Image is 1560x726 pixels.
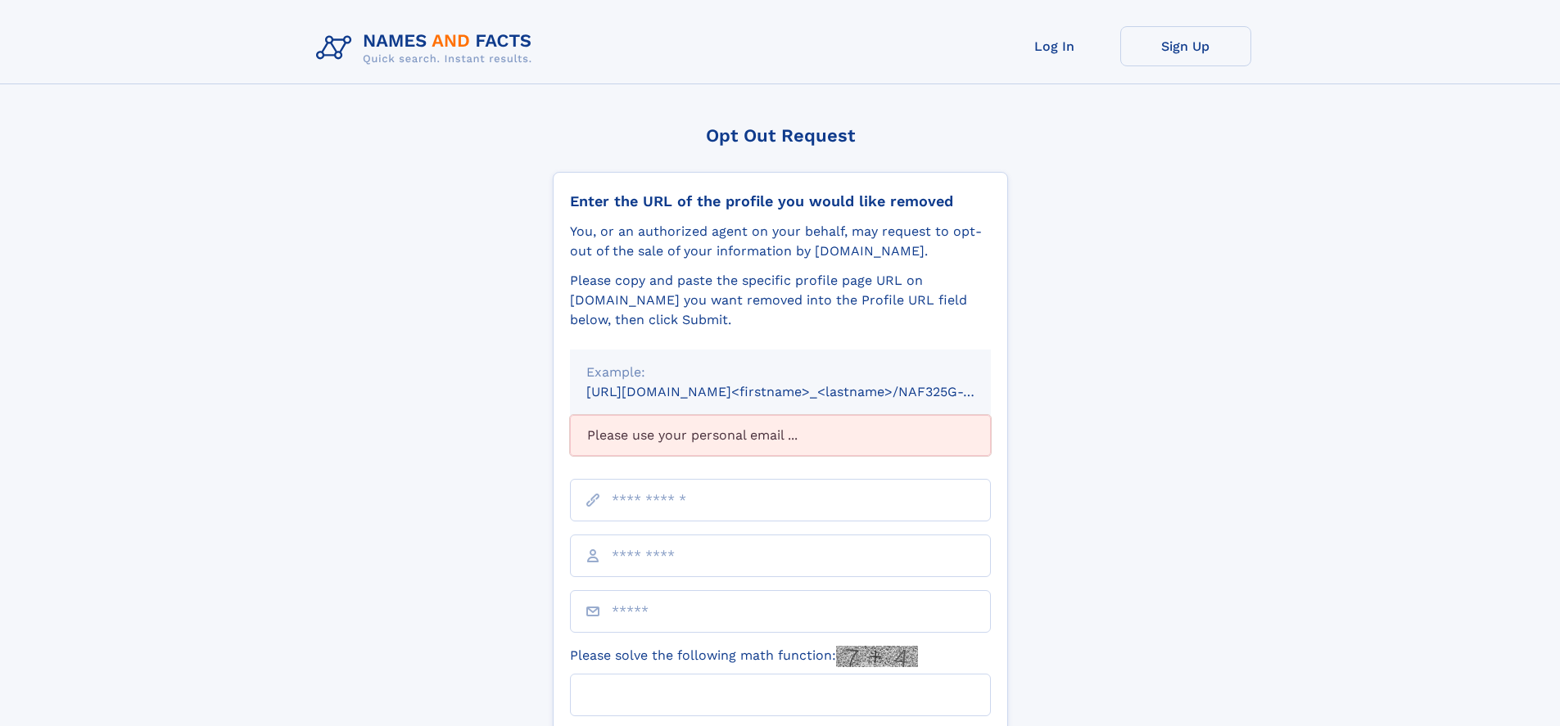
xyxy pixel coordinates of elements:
a: Sign Up [1120,26,1251,66]
a: Log In [989,26,1120,66]
div: Example: [586,363,974,382]
div: Enter the URL of the profile you would like removed [570,192,991,210]
label: Please solve the following math function: [570,646,918,667]
div: Please use your personal email ... [570,415,991,456]
div: Please copy and paste the specific profile page URL on [DOMAIN_NAME] you want removed into the Pr... [570,271,991,330]
small: [URL][DOMAIN_NAME]<firstname>_<lastname>/NAF325G-xxxxxxxx [586,384,1022,399]
div: You, or an authorized agent on your behalf, may request to opt-out of the sale of your informatio... [570,222,991,261]
img: Logo Names and Facts [310,26,545,70]
div: Opt Out Request [553,125,1008,146]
